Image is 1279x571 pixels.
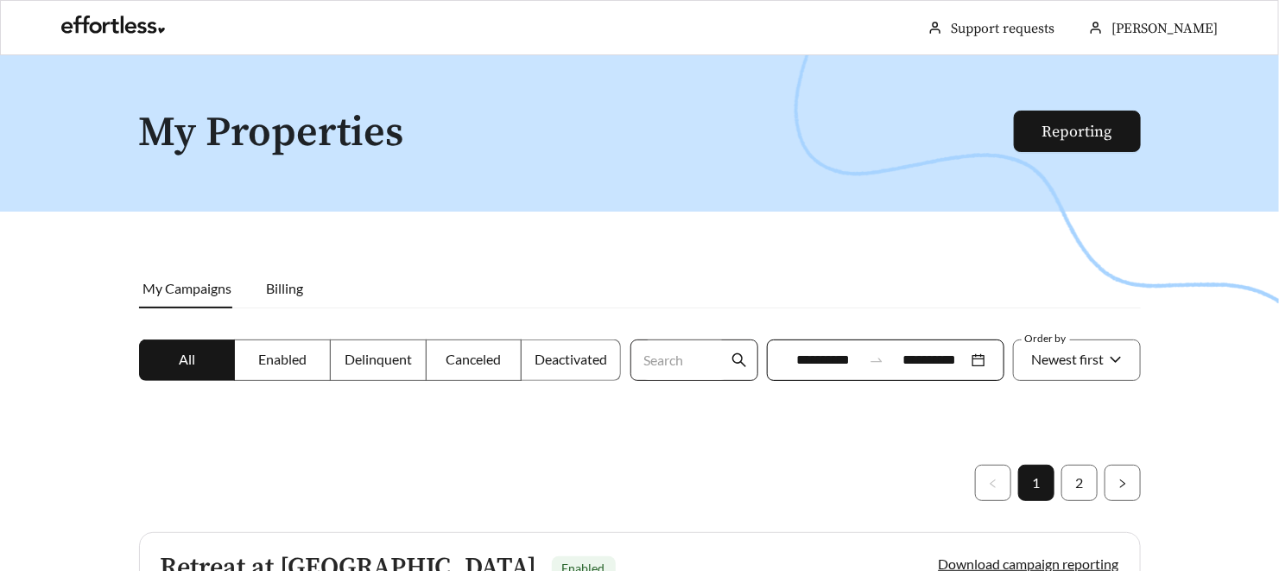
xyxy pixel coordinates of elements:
[1105,465,1141,501] li: Next Page
[975,465,1011,501] li: Previous Page
[345,351,412,367] span: Delinquent
[1032,351,1105,367] span: Newest first
[1118,479,1128,489] span: right
[1042,122,1112,142] a: Reporting
[975,465,1011,501] button: left
[446,351,502,367] span: Canceled
[1111,20,1218,37] span: [PERSON_NAME]
[869,352,884,368] span: to
[951,20,1054,37] a: Support requests
[139,111,1016,156] h1: My Properties
[731,352,747,368] span: search
[267,280,304,296] span: Billing
[258,351,307,367] span: Enabled
[1019,466,1054,500] a: 1
[1014,111,1141,152] button: Reporting
[1105,465,1141,501] button: right
[869,352,884,368] span: swap-right
[535,351,607,367] span: Deactivated
[179,351,195,367] span: All
[988,479,998,489] span: left
[1062,466,1097,500] a: 2
[1061,465,1098,501] li: 2
[143,280,232,296] span: My Campaigns
[1018,465,1054,501] li: 1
